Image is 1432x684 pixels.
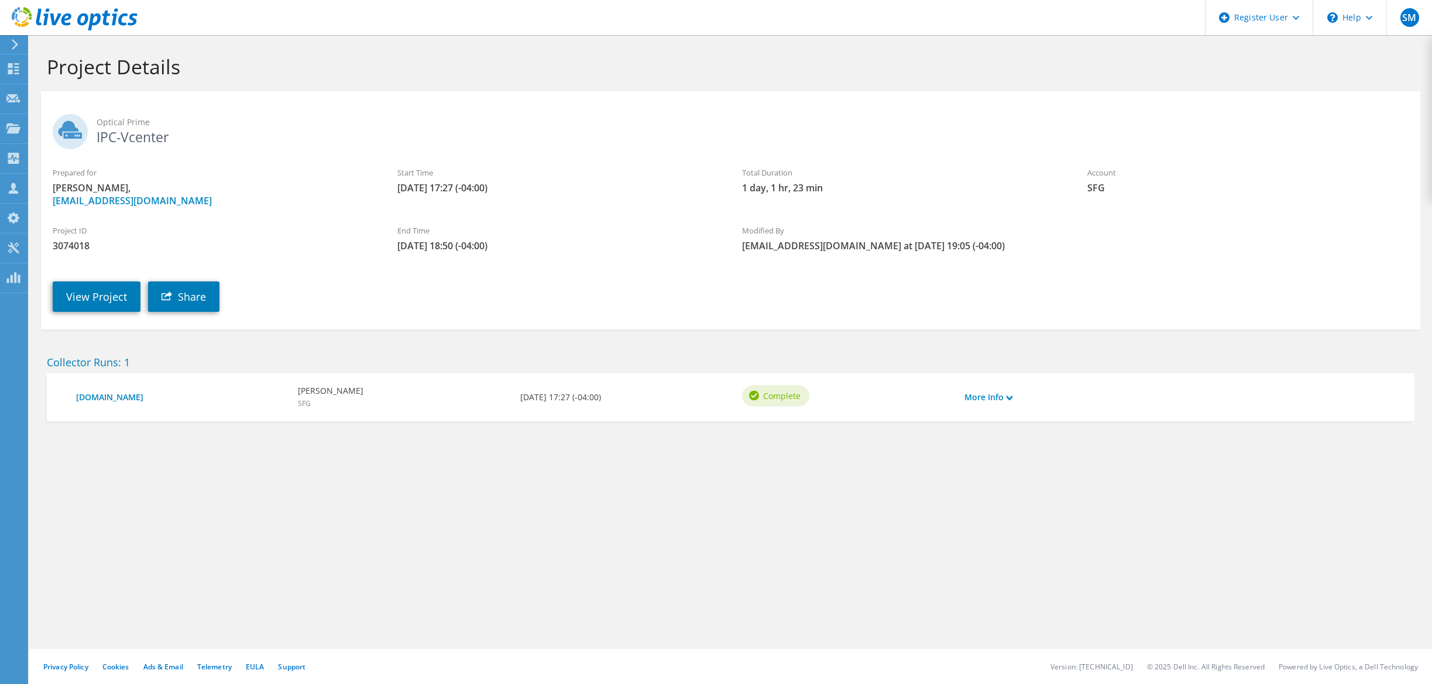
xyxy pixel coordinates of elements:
a: Privacy Policy [43,662,88,672]
span: Complete [763,389,801,402]
span: [DATE] 17:27 (-04:00) [397,181,719,194]
b: [DATE] 17:27 (-04:00) [520,391,601,404]
li: Powered by Live Optics, a Dell Technology [1279,662,1418,672]
li: © 2025 Dell Inc. All Rights Reserved [1147,662,1265,672]
label: Start Time [397,167,719,178]
h2: IPC-Vcenter [53,114,1409,143]
b: [PERSON_NAME] [298,384,363,397]
svg: \n [1327,12,1338,23]
span: [EMAIL_ADDRESS][DOMAIN_NAME] at [DATE] 19:05 (-04:00) [742,239,1063,252]
span: Optical Prime [97,116,1409,129]
a: [EMAIL_ADDRESS][DOMAIN_NAME] [53,194,212,207]
label: End Time [397,225,719,236]
span: SM [1400,8,1419,27]
label: Prepared for [53,167,374,178]
label: Account [1087,167,1409,178]
span: SFG [298,398,311,408]
a: More Info [964,391,1012,404]
a: Ads & Email [143,662,183,672]
a: View Project [53,281,140,312]
label: Total Duration [742,167,1063,178]
label: Project ID [53,225,374,236]
label: Modified By [742,225,1063,236]
span: SFG [1087,181,1409,194]
a: EULA [246,662,264,672]
a: Support [278,662,305,672]
a: Telemetry [197,662,232,672]
a: [DOMAIN_NAME] [76,391,286,404]
a: Share [148,281,219,312]
h1: Project Details [47,54,1409,79]
span: [DATE] 18:50 (-04:00) [397,239,719,252]
span: 1 day, 1 hr, 23 min [742,181,1063,194]
span: 3074018 [53,239,374,252]
span: [PERSON_NAME], [53,181,374,207]
h2: Collector Runs: 1 [47,356,1414,369]
li: Version: [TECHNICAL_ID] [1050,662,1133,672]
a: Cookies [102,662,129,672]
